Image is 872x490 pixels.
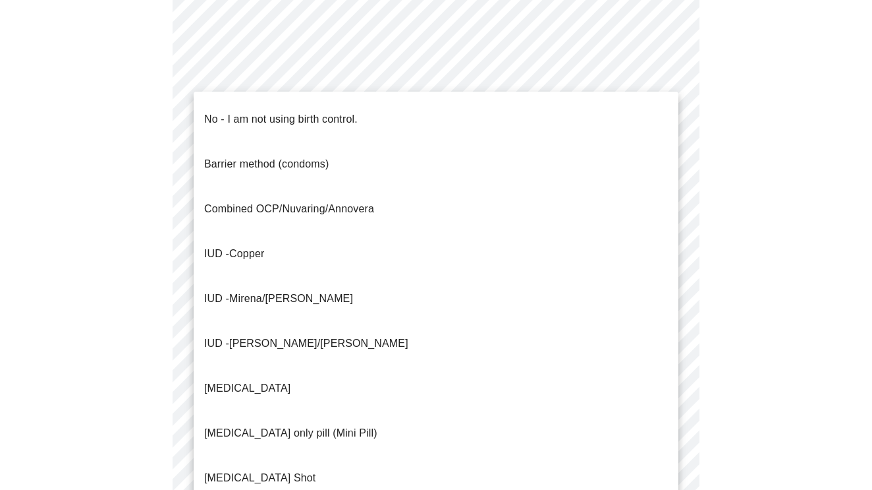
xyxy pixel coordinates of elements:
p: IUD - [204,291,353,307]
p: [MEDICAL_DATA] [204,381,290,396]
span: Mirena/[PERSON_NAME] [229,293,353,304]
p: [MEDICAL_DATA] Shot [204,470,315,486]
span: IUD - [204,248,229,259]
p: Barrier method (condoms) [204,156,329,172]
p: [PERSON_NAME]/[PERSON_NAME] [204,336,408,352]
p: Copper [204,246,264,262]
p: Combined OCP/Nuvaring/Annovera [204,201,374,217]
p: No - I am not using birth control. [204,111,358,127]
span: IUD - [204,338,229,349]
p: [MEDICAL_DATA] only pill (Mini Pill) [204,425,377,441]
